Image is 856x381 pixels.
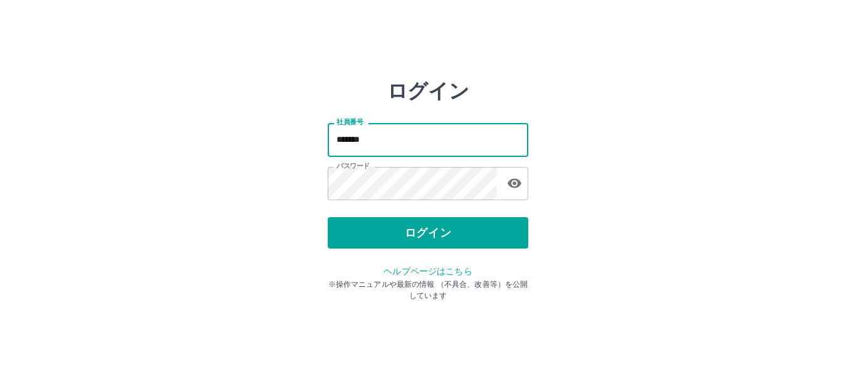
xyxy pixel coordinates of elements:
p: ※操作マニュアルや最新の情報 （不具合、改善等）を公開しています [328,279,528,301]
a: ヘルプページはこちら [384,266,472,276]
label: パスワード [337,161,370,171]
button: ログイン [328,217,528,249]
h2: ログイン [387,79,469,103]
label: 社員番号 [337,117,363,127]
